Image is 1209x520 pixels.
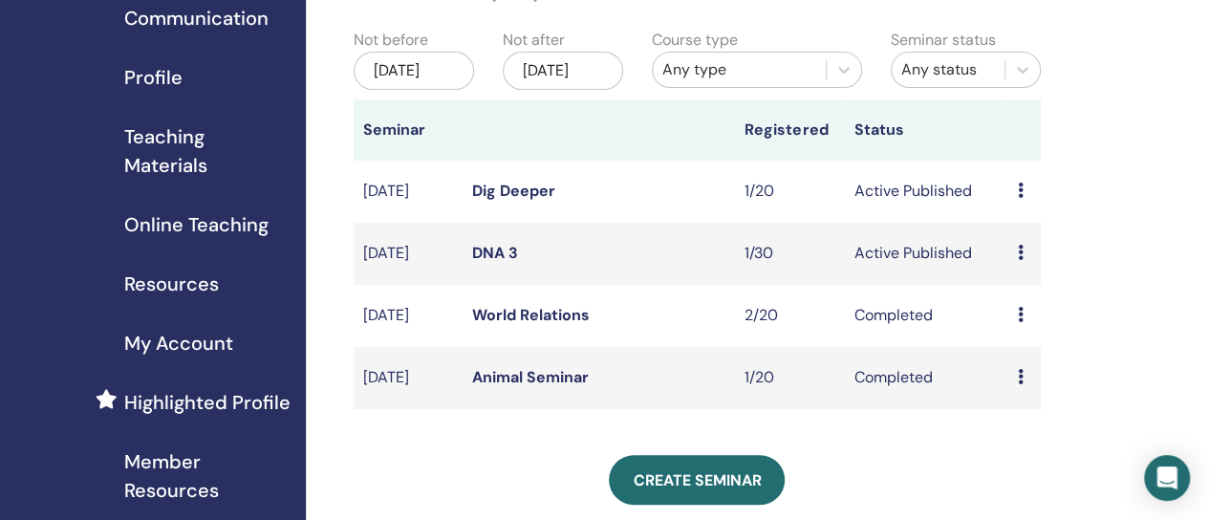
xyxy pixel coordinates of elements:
td: [DATE] [354,347,463,409]
div: [DATE] [503,52,623,90]
span: Member Resources [124,447,291,505]
span: Resources [124,270,219,298]
td: Completed [844,347,1007,409]
td: [DATE] [354,161,463,223]
span: Create seminar [633,470,761,490]
td: [DATE] [354,285,463,347]
a: Dig Deeper [472,181,555,201]
th: Seminar [354,99,463,161]
span: My Account [124,329,233,357]
td: 1/20 [735,347,844,409]
th: Status [844,99,1007,161]
a: Create seminar [609,455,785,505]
label: Course type [652,29,738,52]
label: Not after [503,29,565,52]
td: 2/20 [735,285,844,347]
a: World Relations [472,305,590,325]
span: Online Teaching [124,210,269,239]
td: Active Published [844,161,1007,223]
div: Any status [901,58,995,81]
td: [DATE] [354,223,463,285]
div: Any type [662,58,816,81]
span: Highlighted Profile [124,388,291,417]
span: Communication [124,4,269,32]
th: Registered [735,99,844,161]
a: DNA 3 [472,243,518,263]
td: 1/20 [735,161,844,223]
div: Open Intercom Messenger [1144,455,1190,501]
span: Teaching Materials [124,122,291,180]
label: Seminar status [891,29,996,52]
td: Completed [844,285,1007,347]
label: Not before [354,29,428,52]
a: Animal Seminar [472,367,589,387]
span: Profile [124,63,183,92]
div: [DATE] [354,52,474,90]
td: Active Published [844,223,1007,285]
td: 1/30 [735,223,844,285]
